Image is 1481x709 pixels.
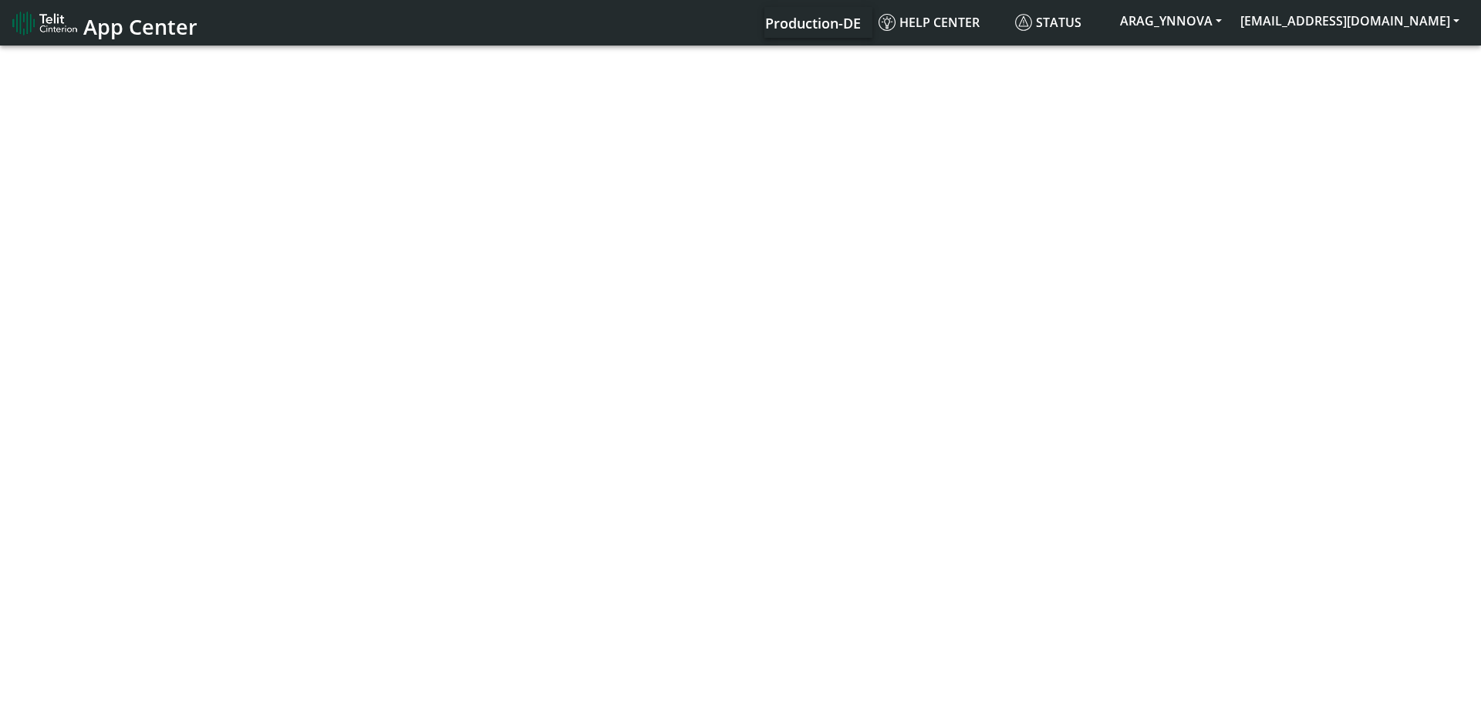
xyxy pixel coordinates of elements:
[872,7,1009,38] a: Help center
[765,14,861,32] span: Production-DE
[1231,7,1469,35] button: [EMAIL_ADDRESS][DOMAIN_NAME]
[879,14,980,31] span: Help center
[83,12,197,41] span: App Center
[1015,14,1081,31] span: Status
[764,7,860,38] a: Your current platform instance
[1009,7,1111,38] a: Status
[879,14,896,31] img: knowledge.svg
[12,11,77,35] img: logo-telit-cinterion-gw-new.png
[1111,7,1231,35] button: ARAG_YNNOVA
[12,6,195,39] a: App Center
[1015,14,1032,31] img: status.svg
